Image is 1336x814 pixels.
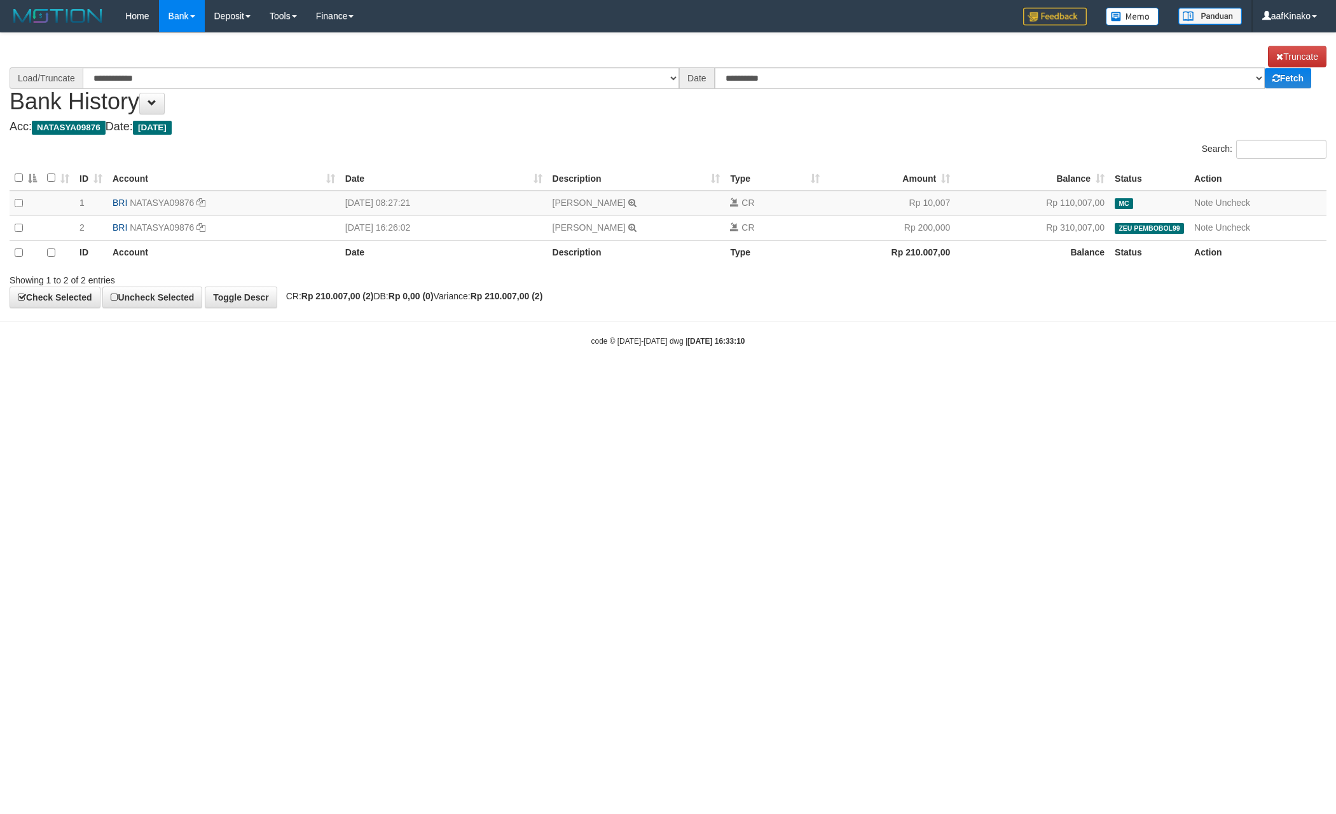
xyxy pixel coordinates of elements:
[340,215,547,240] td: [DATE] 16:26:02
[10,287,100,308] a: Check Selected
[340,166,547,191] th: Date: activate to sort column ascending
[591,337,745,346] small: code © [DATE]-[DATE] dwg |
[205,287,277,308] a: Toggle Descr
[1115,198,1133,209] span: Manually Checked by: aafmisel
[10,269,547,287] div: Showing 1 to 2 of 2 entries
[687,337,745,346] strong: [DATE] 16:33:10
[10,67,83,89] div: Load/Truncate
[280,291,543,301] span: CR: DB: Variance:
[1106,8,1159,25] img: Button%20Memo.svg
[340,240,547,265] th: Date
[42,166,74,191] th: : activate to sort column ascending
[1236,140,1326,159] input: Search:
[553,222,626,233] a: [PERSON_NAME]
[107,240,340,265] th: Account
[1178,8,1242,25] img: panduan.png
[74,240,107,265] th: ID
[130,198,194,208] a: NATASYA09876
[196,222,205,233] a: Copy NATASYA09876 to clipboard
[1189,240,1326,265] th: Action
[741,222,754,233] span: CR
[1189,166,1326,191] th: Action
[725,240,825,265] th: Type
[301,291,374,301] strong: Rp 210.007,00 (2)
[74,166,107,191] th: ID: activate to sort column ascending
[107,166,340,191] th: Account: activate to sort column ascending
[679,67,715,89] div: Date
[1265,68,1311,88] a: Fetch
[955,191,1110,216] td: Rp 110,007,00
[1216,222,1250,233] a: Uncheck
[1194,198,1213,208] a: Note
[10,46,1326,114] h1: Bank History
[955,240,1110,265] th: Balance
[196,198,205,208] a: Copy NATASYA09876 to clipboard
[10,6,106,25] img: MOTION_logo.png
[79,198,85,208] span: 1
[955,166,1110,191] th: Balance: activate to sort column ascending
[1202,140,1326,159] label: Search:
[471,291,543,301] strong: Rp 210.007,00 (2)
[340,191,547,216] td: [DATE] 08:27:21
[825,240,955,265] th: Rp 210.007,00
[113,198,127,208] span: BRI
[10,166,42,191] th: : activate to sort column descending
[1110,166,1189,191] th: Status
[10,121,1326,133] h4: Acc: Date:
[1115,223,1184,234] span: ZEU PEMBOBOL99
[955,215,1110,240] td: Rp 310,007,00
[133,121,172,135] span: [DATE]
[79,222,85,233] span: 2
[547,240,726,265] th: Description
[1216,198,1250,208] a: Uncheck
[1023,8,1087,25] img: Feedback.jpg
[102,287,202,308] a: Uncheck Selected
[725,166,825,191] th: Type: activate to sort column ascending
[825,191,955,216] td: Rp 10,007
[1194,222,1213,233] a: Note
[825,215,955,240] td: Rp 200,000
[547,166,726,191] th: Description: activate to sort column ascending
[741,198,754,208] span: CR
[130,222,194,233] a: NATASYA09876
[113,222,127,233] span: BRI
[825,166,955,191] th: Amount: activate to sort column ascending
[1110,240,1189,265] th: Status
[389,291,434,301] strong: Rp 0,00 (0)
[553,198,626,208] a: [PERSON_NAME]
[1268,46,1326,67] a: Truncate
[32,121,106,135] span: NATASYA09876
